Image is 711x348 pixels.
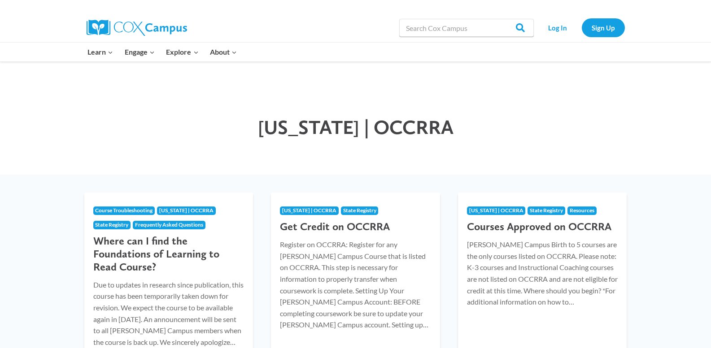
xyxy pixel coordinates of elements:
[166,46,198,58] span: Explore
[258,115,454,139] span: [US_STATE] | OCCRRA
[399,19,534,37] input: Search Cox Campus
[538,18,577,37] a: Log In
[343,207,376,214] span: State Registry
[582,18,625,37] a: Sign Up
[538,18,625,37] nav: Secondary Navigation
[469,207,523,214] span: [US_STATE] | OCCRRA
[282,207,336,214] span: [US_STATE] | OCCRRA
[95,221,128,228] span: State Registry
[467,239,618,308] p: [PERSON_NAME] Campus Birth to 5 courses are the only courses listed on OCCRRA. Please note: K-3 c...
[93,279,244,348] p: Due to updates in research since publication, this course has been temporarily taken down for rev...
[82,43,243,61] nav: Primary Navigation
[530,207,563,214] span: State Registry
[570,207,594,214] span: Resources
[159,207,214,214] span: [US_STATE] | OCCRRA
[210,46,237,58] span: About
[280,239,431,331] p: Register on OCCRRA: Register for any [PERSON_NAME] Campus Course that is listed on OCCRRA. This s...
[135,221,203,228] span: Frequently Asked Questions
[280,220,431,233] h3: Get Credit on OCCRRA
[467,220,618,233] h3: Courses Approved on OCCRRA
[87,20,187,36] img: Cox Campus
[95,207,153,214] span: Course Troubleshooting
[125,46,155,58] span: Engage
[93,235,244,273] h3: Where can I find the Foundations of Learning to Read Course?
[87,46,113,58] span: Learn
